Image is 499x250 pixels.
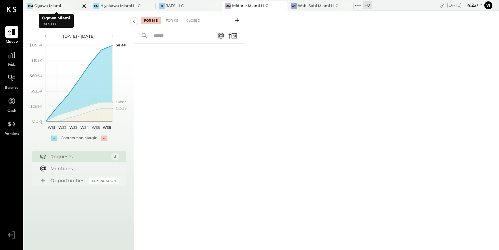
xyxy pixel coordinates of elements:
[30,119,42,124] text: ($1.4K)
[80,125,89,130] text: W34
[0,95,23,114] a: Cash
[69,125,77,130] text: W33
[363,1,372,9] div: + 0
[50,153,108,160] div: Requests
[232,3,268,9] div: Midorie Miami LLC
[141,17,161,24] div: For Me
[298,3,338,9] div: Wabi Sabi Miami LLC
[0,49,23,68] a: P&L
[29,43,42,47] text: $135.3K
[439,2,445,9] div: copy link
[8,62,16,68] span: P&L
[42,15,70,20] b: Ogawa Miami
[102,125,111,130] text: W36
[291,3,297,9] div: WS
[116,43,126,47] text: Sales
[447,2,483,8] div: [DATE]
[27,3,33,9] div: OM
[0,72,23,91] a: Balance
[30,73,42,78] text: $80.6K
[162,17,181,24] div: For KS
[183,17,203,24] div: Closed
[58,125,66,130] text: W32
[50,165,116,172] div: Mentions
[50,177,86,184] div: Opportunities
[477,3,483,7] span: pm
[225,3,231,9] div: MM
[0,26,23,45] a: Queue
[159,3,165,9] div: JL
[92,125,100,130] text: W35
[51,33,107,39] div: [DATE] - [DATE]
[31,58,42,63] text: $108K
[116,106,127,110] text: COGS
[5,131,19,137] span: Vendors
[6,39,18,45] span: Queue
[51,136,57,141] div: +
[31,89,42,93] text: $53.3K
[166,3,184,9] div: JAFS LLC
[93,3,99,9] div: HM
[463,2,476,8] span: 4 : 23
[42,21,70,27] p: JAFS LLC
[34,3,61,9] div: Ogawa Miami
[111,153,119,161] div: 3
[47,125,55,130] text: W31
[116,99,126,104] text: Labor
[61,136,97,141] div: Contribution Margin
[30,104,42,109] text: $25.9K
[5,85,19,91] span: Balance
[0,118,23,137] a: Vendors
[7,108,16,114] span: Cash
[100,3,140,9] div: Hiyakawa Miami LLC
[484,1,492,9] button: vi
[101,136,107,141] div: -
[89,178,119,184] div: Coming Soon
